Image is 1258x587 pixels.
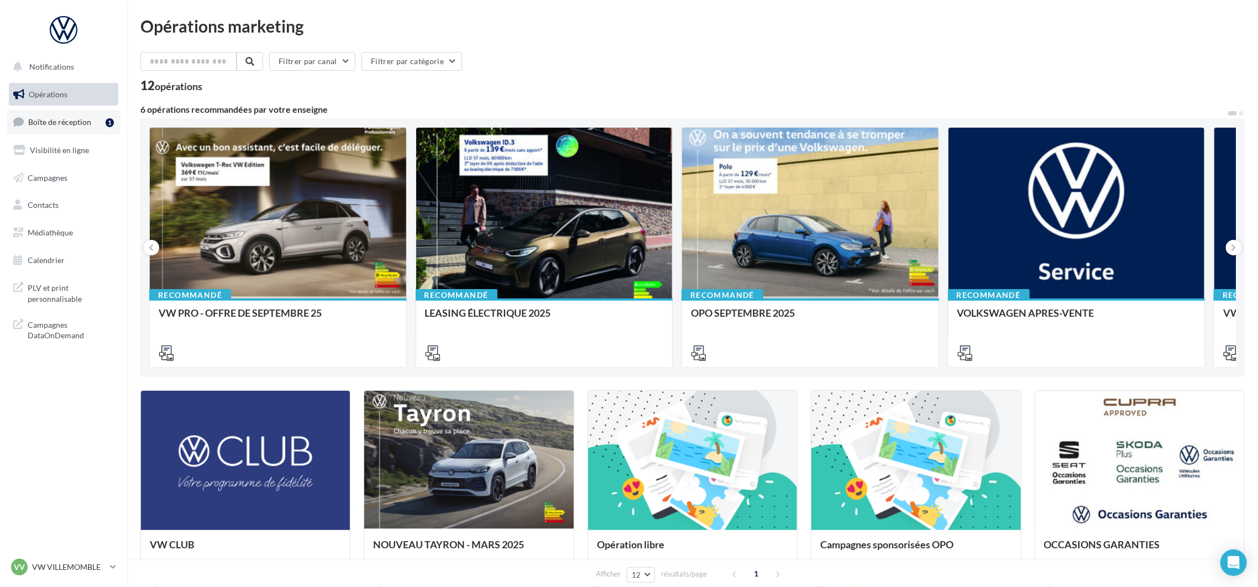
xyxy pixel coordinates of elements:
[30,145,89,155] span: Visibilité en ligne
[29,62,74,71] span: Notifications
[7,276,120,308] a: PLV et print personnalisable
[106,118,114,127] div: 1
[373,539,564,561] div: NOUVEAU TAYRON - MARS 2025
[150,539,341,561] div: VW CLUB
[7,83,120,106] a: Opérations
[28,228,73,237] span: Médiathèque
[28,117,91,127] span: Boîte de réception
[28,172,67,182] span: Campagnes
[269,52,355,71] button: Filtrer par canal
[661,569,707,579] span: résultats/page
[140,80,202,92] div: 12
[7,313,120,345] a: Campagnes DataOnDemand
[14,562,25,573] span: VV
[28,255,65,265] span: Calendrier
[7,110,120,134] a: Boîte de réception1
[159,307,397,329] div: VW PRO - OFFRE DE SEPTEMBRE 25
[9,557,118,578] a: VV VW VILLEMOMBLE
[7,193,120,217] a: Contacts
[7,55,116,78] button: Notifications
[596,569,621,579] span: Afficher
[28,280,114,304] span: PLV et print personnalisable
[7,166,120,190] a: Campagnes
[7,221,120,244] a: Médiathèque
[140,18,1245,34] div: Opérations marketing
[748,565,766,583] span: 1
[7,249,120,272] a: Calendrier
[1044,539,1235,561] div: OCCASIONS GARANTIES
[425,307,664,329] div: LEASING ÉLECTRIQUE 2025
[149,289,231,301] div: Recommandé
[28,317,114,341] span: Campagnes DataOnDemand
[29,90,67,99] span: Opérations
[597,539,788,561] div: Opération libre
[820,539,1011,561] div: Campagnes sponsorisées OPO
[948,289,1030,301] div: Recommandé
[682,289,763,301] div: Recommandé
[627,567,655,583] button: 12
[632,570,641,579] span: 12
[155,81,202,91] div: opérations
[1220,549,1247,576] div: Open Intercom Messenger
[691,307,930,329] div: OPO SEPTEMBRE 2025
[32,562,106,573] p: VW VILLEMOMBLE
[361,52,462,71] button: Filtrer par catégorie
[140,105,1227,114] div: 6 opérations recommandées par votre enseigne
[28,200,59,209] span: Contacts
[416,289,497,301] div: Recommandé
[7,139,120,162] a: Visibilité en ligne
[957,307,1196,329] div: VOLKSWAGEN APRES-VENTE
